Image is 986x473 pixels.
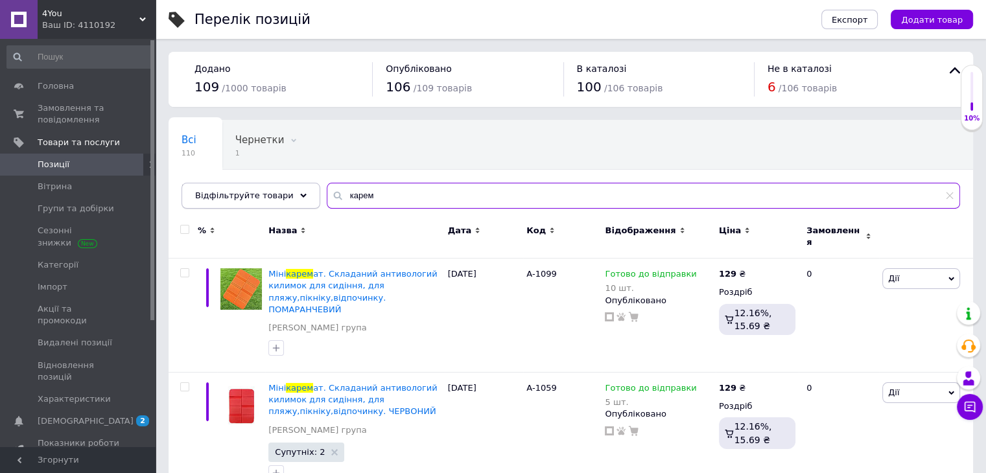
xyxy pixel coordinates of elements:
[719,225,741,236] span: Ціна
[832,15,868,25] span: Експорт
[38,137,120,148] span: Товари та послуги
[6,45,153,69] input: Пошук
[220,268,262,310] img: Мини каремат. Складной анти-влажный коврик для сидения, для пляжа,пикники, подчинки. ОРАНЖЕВИЙ
[38,360,120,383] span: Відновлення позицій
[194,63,230,74] span: Додано
[38,225,120,248] span: Сезонні знижки
[268,383,286,393] span: Міні
[194,79,219,95] span: 109
[719,286,795,298] div: Роздріб
[386,63,452,74] span: Опубліковано
[605,295,712,306] div: Опубліковано
[719,383,736,393] b: 129
[38,281,67,293] span: Імпорт
[38,393,111,405] span: Характеристики
[268,322,366,334] a: [PERSON_NAME] група
[605,397,696,407] div: 5 шт.
[268,383,437,416] a: Мінікаремат. Складаний антивологий килимок для сидіння, для пляжу,пікніку,відпочинку. ЧЕРВОНИЙ
[768,79,776,95] span: 6
[799,259,879,373] div: 0
[38,337,112,349] span: Видалені позиції
[182,134,196,146] span: Всі
[182,148,196,158] span: 110
[605,408,712,420] div: Опубліковано
[957,394,983,420] button: Чат з покупцем
[42,8,139,19] span: 4You
[235,148,285,158] span: 1
[38,203,114,214] span: Групи та добірки
[605,269,696,283] span: Готово до відправки
[734,308,772,331] span: 12.16%, 15.69 ₴
[220,382,262,429] img: Мини каремат. Складной анти-влажный коврик для сидения, для пляжа,пикники, подчинки. СИНІЙ
[577,63,627,74] span: В каталозі
[448,225,472,236] span: Дата
[806,225,862,248] span: Замовлення
[42,19,156,31] div: Ваш ID: 4110192
[38,259,78,271] span: Категорії
[605,283,696,293] div: 10 шт.
[195,190,294,200] span: Відфільтруйте товари
[235,134,285,146] span: Чернетки
[961,114,982,123] div: 10%
[286,383,313,393] span: карем
[182,183,276,195] span: Немає в наявності
[198,225,206,236] span: %
[222,83,286,93] span: / 1000 товарів
[604,83,663,93] span: / 106 товарів
[194,13,311,27] div: Перелік позицій
[734,421,772,444] span: 12.16%, 15.69 ₴
[719,269,736,279] b: 129
[38,159,69,170] span: Позиції
[414,83,472,93] span: / 109 товарів
[821,10,878,29] button: Експорт
[268,225,297,236] span: Назва
[888,273,899,283] span: Дії
[275,448,325,456] span: Супутніх: 2
[888,387,899,397] span: Дії
[136,415,149,426] span: 2
[268,383,437,416] span: ат. Складаний антивологий килимок для сидіння, для пляжу,пікніку,відпочинку. ЧЕРВОНИЙ
[38,80,74,92] span: Головна
[327,183,960,209] input: Пошук по назві позиції, артикулу і пошуковим запитам
[891,10,973,29] button: Додати товар
[779,83,837,93] span: / 106 товарів
[386,79,410,95] span: 106
[286,269,313,279] span: карем
[768,63,832,74] span: Не в каталозі
[268,269,286,279] span: Міні
[526,269,557,279] span: А-1099
[38,437,120,461] span: Показники роботи компанії
[268,269,437,314] span: ат. Складаний антивологий килимок для сидіння, для пляжу,пікніку,відпочинку. ПОМАРАНЧЕВИЙ
[445,259,523,373] div: [DATE]
[719,382,745,394] div: ₴
[38,415,134,427] span: [DEMOGRAPHIC_DATA]
[526,383,557,393] span: А-1059
[901,15,963,25] span: Додати товар
[719,400,795,412] div: Роздріб
[719,268,745,280] div: ₴
[605,383,696,397] span: Готово до відправки
[268,424,366,436] a: [PERSON_NAME] група
[38,102,120,126] span: Замовлення та повідомлення
[605,225,675,236] span: Відображення
[268,269,437,314] a: Мінікаремат. Складаний антивологий килимок для сидіння, для пляжу,пікніку,відпочинку. ПОМАРАНЧЕВИЙ
[526,225,546,236] span: Код
[38,303,120,327] span: Акції та промокоди
[38,181,72,192] span: Вітрина
[577,79,602,95] span: 100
